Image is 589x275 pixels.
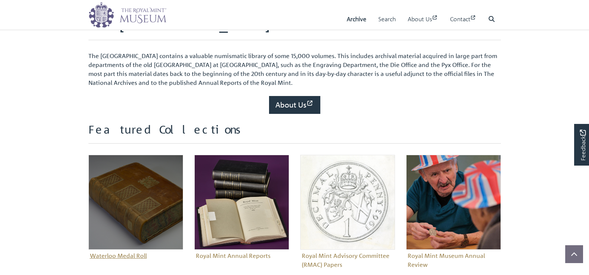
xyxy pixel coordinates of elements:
[578,129,587,160] span: Feedback
[406,155,501,271] a: Royal Mint Museum Annual ReviewRoyal Mint Museum Annual Review
[565,245,583,263] button: Scroll to top
[450,9,476,30] a: Contact
[269,96,320,114] a: About Us
[88,2,166,28] img: logo_wide.png
[378,9,396,30] a: Search
[574,124,589,166] a: Would you like to provide feedback?
[88,123,501,144] h2: Featured Collections
[300,155,395,250] img: Royal Mint Advisory Committee (RMAC) Papers
[300,155,395,271] a: Royal Mint Advisory Committee (RMAC) PapersRoyal Mint Advisory Committee (RMAC) Papers
[406,155,501,250] img: Royal Mint Museum Annual Review
[194,155,289,250] img: Royal Mint Annual Reports
[88,155,183,262] a: Waterloo Medal RollWaterloo Medal Roll
[194,155,289,262] a: Royal Mint Annual ReportsRoyal Mint Annual Reports
[408,9,438,30] a: About Us
[88,51,501,87] p: The [GEOGRAPHIC_DATA] contains a valuable numismatic library of some 15,000 volumes. This include...
[88,155,183,250] img: Waterloo Medal Roll
[347,9,366,30] a: Archive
